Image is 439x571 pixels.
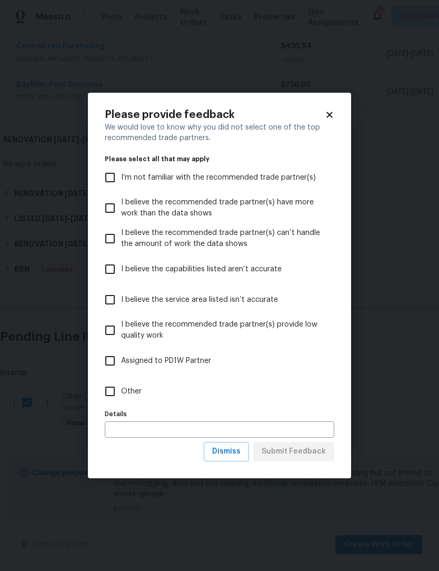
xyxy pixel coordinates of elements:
span: Assigned to PD1W Partner [121,356,211,367]
label: Details [105,411,334,417]
span: I believe the capabilities listed aren’t accurate [121,264,282,275]
span: I believe the recommended trade partner(s) have more work than the data shows [121,197,326,219]
button: Dismiss [204,442,249,461]
h2: Please provide feedback [105,110,325,120]
span: I believe the recommended trade partner(s) provide low quality work [121,319,326,341]
div: We would love to know why you did not select one of the top recommended trade partners. [105,122,334,143]
span: Dismiss [212,445,241,458]
span: Other [121,386,142,397]
span: I believe the recommended trade partner(s) can’t handle the amount of work the data shows [121,228,326,250]
span: I’m not familiar with the recommended trade partner(s) [121,172,316,183]
legend: Please select all that may apply [105,156,334,162]
span: I believe the service area listed isn’t accurate [121,294,278,306]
